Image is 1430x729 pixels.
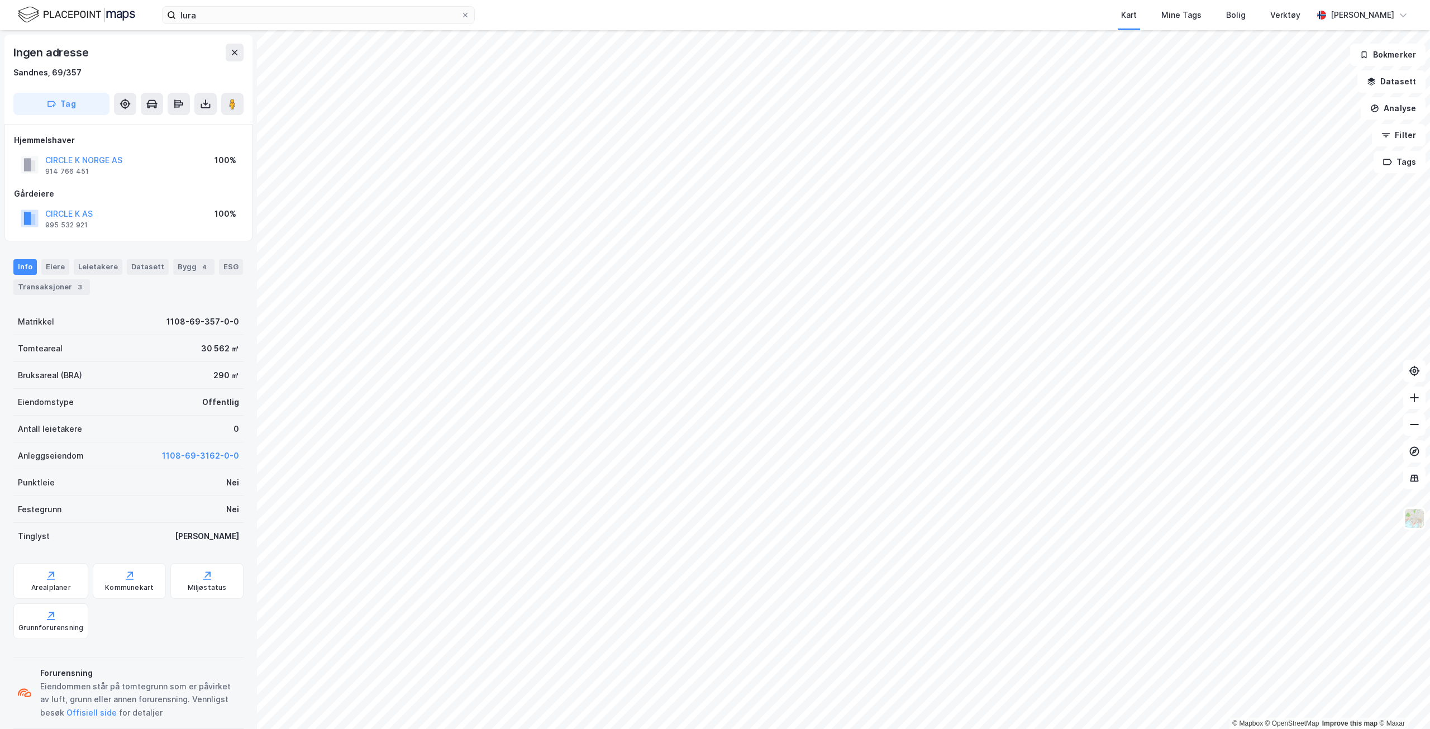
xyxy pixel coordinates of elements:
button: Bokmerker [1350,44,1426,66]
div: Bruksareal (BRA) [18,369,82,382]
img: logo.f888ab2527a4732fd821a326f86c7f29.svg [18,5,135,25]
div: Tinglyst [18,530,50,543]
div: Arealplaner [31,583,71,592]
a: Mapbox [1232,720,1263,727]
div: Sandnes, 69/357 [13,66,82,79]
button: Filter [1372,124,1426,146]
div: Info [13,259,37,275]
img: Z [1404,508,1425,529]
div: Nei [226,476,239,489]
a: OpenStreetMap [1265,720,1319,727]
div: Grunnforurensning [18,623,83,632]
div: Forurensning [40,666,239,680]
div: 914 766 451 [45,167,89,176]
div: 0 [233,422,239,436]
div: Anleggseiendom [18,449,84,463]
div: Eiere [41,259,69,275]
div: [PERSON_NAME] [1331,8,1394,22]
button: Tag [13,93,109,115]
div: Transaksjoner [13,279,90,295]
div: 4 [199,261,210,273]
div: Ingen adresse [13,44,90,61]
div: 3 [74,282,85,293]
div: Bygg [173,259,214,275]
button: Analyse [1361,97,1426,120]
button: Tags [1374,151,1426,173]
div: 1108-69-357-0-0 [166,315,239,328]
div: Miljøstatus [188,583,227,592]
div: Verktøy [1270,8,1300,22]
div: Matrikkel [18,315,54,328]
div: 290 ㎡ [213,369,239,382]
button: Datasett [1357,70,1426,93]
div: Punktleie [18,476,55,489]
div: Antall leietakere [18,422,82,436]
div: Eiendomstype [18,396,74,409]
iframe: Chat Widget [1374,675,1430,729]
div: Hjemmelshaver [14,134,243,147]
div: 30 562 ㎡ [201,342,239,355]
div: Leietakere [74,259,122,275]
div: ESG [219,259,243,275]
div: Tomteareal [18,342,63,355]
div: Kommunekart [105,583,154,592]
button: 1108-69-3162-0-0 [162,449,239,463]
a: Improve this map [1322,720,1377,727]
div: Festegrunn [18,503,61,516]
div: Gårdeiere [14,187,243,201]
div: 100% [214,154,236,167]
div: Datasett [127,259,169,275]
div: Kart [1121,8,1137,22]
div: 995 532 921 [45,221,88,230]
input: Søk på adresse, matrikkel, gårdeiere, leietakere eller personer [176,7,461,23]
div: Eiendommen står på tomtegrunn som er påvirket av luft, grunn eller annen forurensning. Vennligst ... [40,680,239,720]
div: Mine Tags [1161,8,1202,22]
div: Bolig [1226,8,1246,22]
div: Offentlig [202,396,239,409]
div: Kontrollprogram for chat [1374,675,1430,729]
div: [PERSON_NAME] [175,530,239,543]
div: 100% [214,207,236,221]
div: Nei [226,503,239,516]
